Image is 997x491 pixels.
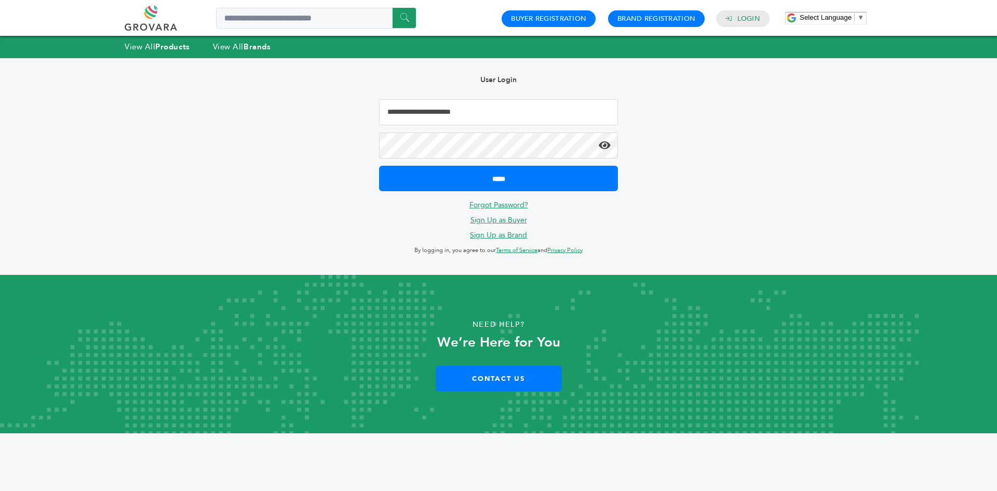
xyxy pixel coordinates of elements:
[50,317,947,333] p: Need Help?
[496,246,537,254] a: Terms of Service
[857,14,864,21] span: ▼
[470,215,527,225] a: Sign Up as Buyer
[216,8,416,29] input: Search a product or brand...
[379,244,618,257] p: By logging in, you agree to our and
[379,132,618,158] input: Password
[125,42,190,52] a: View AllProducts
[617,14,695,23] a: Brand Registration
[511,14,586,23] a: Buyer Registration
[737,14,760,23] a: Login
[469,200,528,210] a: Forgot Password?
[800,14,864,21] a: Select Language​
[437,333,560,352] strong: We’re Here for You
[379,99,618,125] input: Email Address
[470,230,527,240] a: Sign Up as Brand
[547,246,583,254] a: Privacy Policy
[854,14,855,21] span: ​
[480,75,517,85] b: User Login
[800,14,852,21] span: Select Language
[244,42,271,52] strong: Brands
[436,366,562,391] a: Contact Us
[213,42,271,52] a: View AllBrands
[155,42,190,52] strong: Products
